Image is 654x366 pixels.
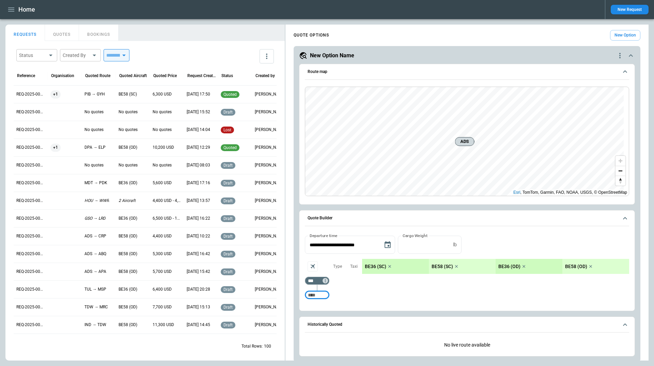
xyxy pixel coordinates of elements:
[260,49,274,63] button: more
[119,269,137,275] p: BE58 (OD)
[50,86,61,103] span: +1
[16,162,45,168] p: REQ-2025-000254
[242,343,263,349] p: Total Rows:
[16,145,45,150] p: REQ-2025-000255
[187,251,210,257] p: 07/31/2025 16:42
[616,52,624,60] div: quote-option-actions
[84,162,104,168] p: No quotes
[19,52,46,59] div: Status
[222,269,234,274] span: draft
[119,216,137,221] p: BE36 (OD)
[84,180,107,186] p: MDT → PDK
[333,264,342,269] p: Type
[119,162,138,168] p: No quotes
[305,337,629,353] p: No live route available
[294,34,329,37] h4: QUOTE OPTIONS
[187,127,210,133] p: 08/22/2025 14:04
[84,145,106,150] p: DPA → ELP
[153,73,177,78] div: Quoted Price
[51,73,74,78] div: Organisation
[611,5,649,14] button: New Request
[84,304,108,310] p: TDW → MRC
[45,25,79,41] button: QUOTES
[153,251,172,257] p: 5,300 USD
[187,233,210,239] p: 08/01/2025 10:22
[255,233,283,239] p: Cady Howell
[285,27,649,365] div: scrollable content
[153,91,172,97] p: 6,300 USD
[222,252,234,257] span: draft
[119,233,137,239] p: BE58 (OD)
[255,269,283,275] p: Allen Maki
[308,216,332,220] h6: Quote Builder
[308,261,318,272] span: Aircraft selection
[255,91,283,97] p: Allen Maki
[63,52,90,59] div: Created By
[255,198,283,204] p: George O'Bryan
[16,91,45,97] p: REQ-2025-000258
[119,91,137,97] p: BE58 (SC)
[616,166,625,176] button: Zoom out
[17,73,35,78] div: Reference
[187,73,216,78] div: Request Created At (UTC-05:00)
[5,25,45,41] button: REQUESTS
[498,264,520,269] p: BE36 (OD)
[84,91,105,97] p: PIB → GYH
[222,145,238,150] span: quoted
[84,198,109,204] p: HOU → WWR
[84,233,106,239] p: ADS → CRP
[153,216,181,221] p: 6,500 USD - 11,300 USD
[255,127,283,133] p: Ben Gundermann
[84,269,106,275] p: ADS → APA
[222,287,234,292] span: draft
[222,181,234,186] span: draft
[222,199,234,203] span: draft
[119,180,137,186] p: BE36 (OD)
[255,304,283,310] p: Allen Maki
[16,251,45,257] p: REQ-2025-000249
[305,291,329,299] div: Too short
[616,176,625,186] button: Reset bearing to north
[119,287,137,292] p: BE36 (OD)
[187,216,210,221] p: 08/04/2025 16:22
[187,287,210,292] p: 07/28/2025 20:28
[305,210,629,226] button: Quote Builder
[119,109,138,115] p: No quotes
[153,198,181,204] p: 4,400 USD - 4,900 USD
[16,304,45,310] p: REQ-2025-000246
[50,139,61,156] span: +1
[153,162,172,168] p: No quotes
[187,304,210,310] p: 07/25/2025 15:13
[187,145,210,150] p: 08/22/2025 12:29
[16,216,45,221] p: REQ-2025-000251
[84,216,106,221] p: GSO → LRD
[255,180,283,186] p: Allen Maki
[255,145,283,150] p: Ben Gundermann
[365,264,386,269] p: BE36 (SC)
[513,189,627,196] div: , TomTom, Garmin, FAO, NOAA, USGS, © OpenStreetMap
[153,304,172,310] p: 7,700 USD
[308,322,342,327] h6: Historically Quoted
[187,162,210,168] p: 08/22/2025 08:03
[616,156,625,166] button: Zoom in
[187,180,210,186] p: 08/19/2025 17:16
[16,233,45,239] p: REQ-2025-000250
[153,233,172,239] p: 4,400 USD
[84,127,104,133] p: No quotes
[119,145,137,150] p: BE58 (OD)
[432,264,453,269] p: BE58 (SC)
[255,109,283,115] p: Ben Gundermann
[403,233,427,238] label: Cargo Weight
[16,322,45,328] p: REQ-2025-000245
[153,127,172,133] p: No quotes
[85,73,110,78] div: Quoted Route
[153,287,172,292] p: 6,400 USD
[153,145,174,150] p: 10,200 USD
[222,234,234,239] span: draft
[255,73,275,78] div: Created by
[264,343,271,349] p: 100
[222,323,234,327] span: draft
[305,64,629,80] button: Route map
[119,73,147,78] div: Quoted Aircraft
[16,109,45,115] p: REQ-2025-000257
